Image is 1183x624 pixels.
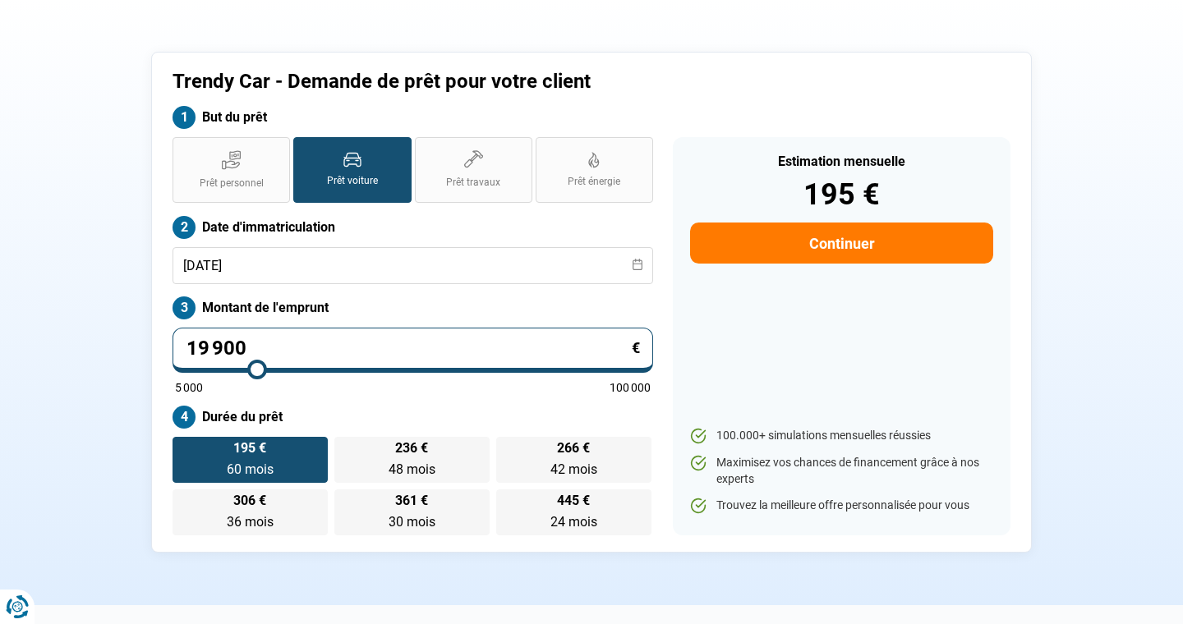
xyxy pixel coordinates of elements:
[389,514,435,530] span: 30 mois
[690,428,993,444] li: 100.000+ simulations mensuelles réussies
[395,442,428,455] span: 236 €
[389,461,435,477] span: 48 mois
[233,442,266,455] span: 195 €
[550,514,597,530] span: 24 mois
[690,180,993,209] div: 195 €
[173,70,796,94] h1: Trendy Car - Demande de prêt pour votre client
[227,514,274,530] span: 36 mois
[173,406,653,429] label: Durée du prêt
[227,461,274,477] span: 60 mois
[568,175,620,189] span: Prêt énergie
[395,494,428,507] span: 361 €
[173,216,653,239] label: Date d'immatriculation
[610,382,651,393] span: 100 000
[200,177,264,190] span: Prêt personnel
[632,341,640,356] span: €
[690,155,993,168] div: Estimation mensuelle
[690,455,993,487] li: Maximisez vos chances de financement grâce à nos experts
[690,223,993,264] button: Continuer
[173,106,653,129] label: But du prêt
[173,296,653,319] label: Montant de l'emprunt
[550,461,597,477] span: 42 mois
[446,176,500,190] span: Prêt travaux
[173,247,653,284] input: jj/mm/aaaa
[557,494,590,507] span: 445 €
[690,498,993,514] li: Trouvez la meilleure offre personnalisée pour vous
[175,382,203,393] span: 5 000
[327,174,378,188] span: Prêt voiture
[233,494,266,507] span: 306 €
[557,442,590,455] span: 266 €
